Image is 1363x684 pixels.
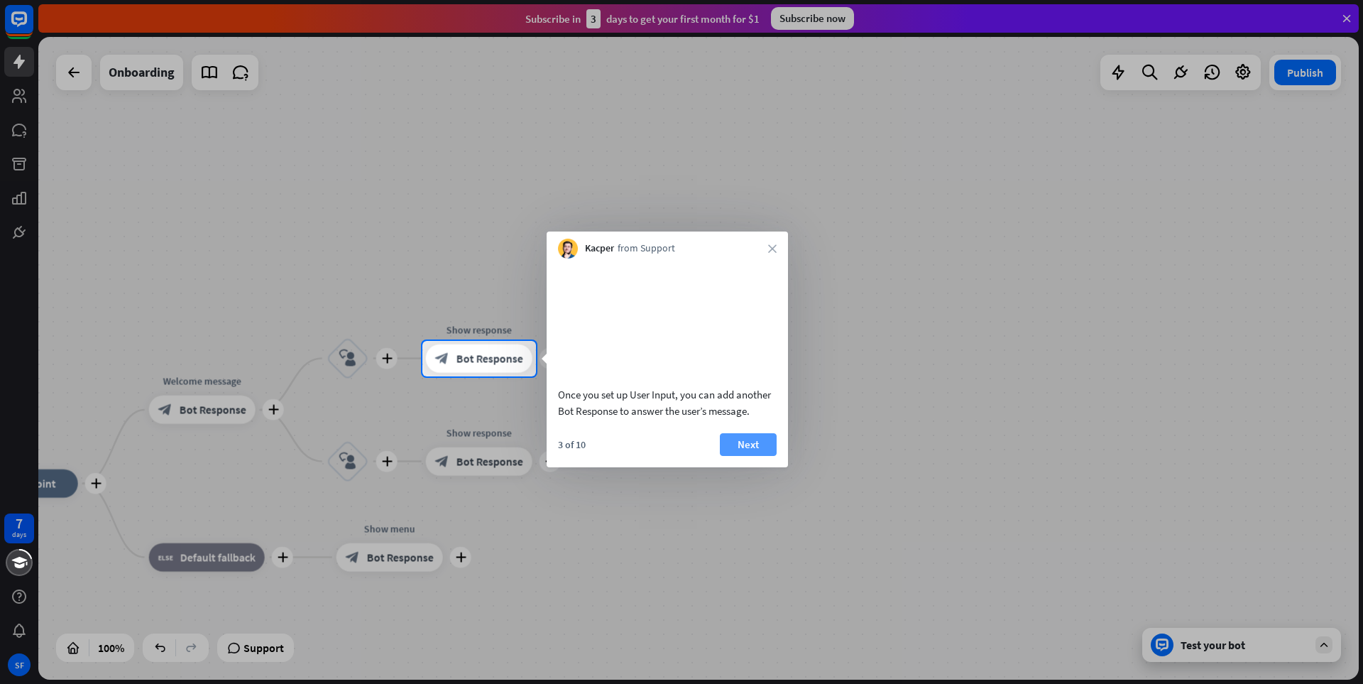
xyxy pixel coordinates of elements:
i: block_bot_response [435,352,449,366]
span: Kacper [585,241,614,256]
button: Open LiveChat chat widget [11,6,54,48]
button: Next [720,433,777,456]
div: 3 of 10 [558,438,586,451]
span: from Support [618,241,675,256]
div: Once you set up User Input, you can add another Bot Response to answer the user’s message. [558,386,777,419]
i: close [768,244,777,253]
span: Bot Response [456,352,523,366]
